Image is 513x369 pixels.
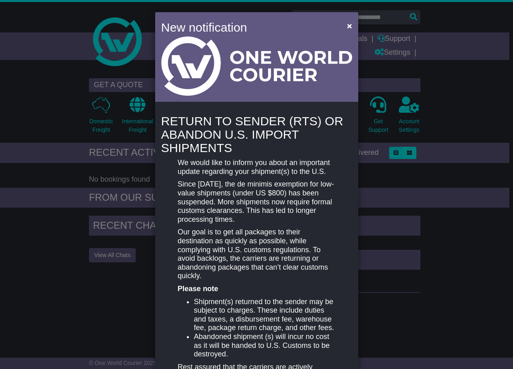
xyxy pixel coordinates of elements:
[161,18,336,36] h4: New notification
[347,21,352,30] span: ×
[177,285,218,293] strong: Please note
[161,114,352,154] h4: RETURN TO SENDER (RTS) OR ABANDON U.S. IMPORT SHIPMENTS
[177,159,335,176] p: We would like to inform you about an important update regarding your shipment(s) to the U.S.
[161,36,352,96] img: Light
[177,180,335,224] p: Since [DATE], the de minimis exemption for low-value shipments (under US $800) has been suspended...
[194,298,335,333] li: Shipment(s) returned to the sender may be subject to charges. These include duties and taxes, a d...
[343,17,356,34] button: Close
[194,333,335,359] li: Abandoned shipment (s) will incur no cost as it will be handed to U.S. Customs to be destroyed.
[177,228,335,281] p: Our goal is to get all packages to their destination as quickly as possible, while complying with...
